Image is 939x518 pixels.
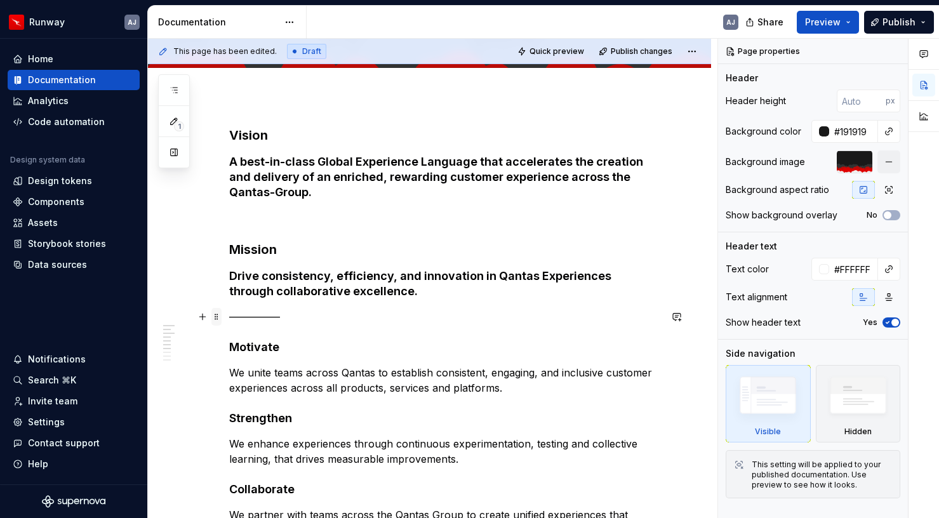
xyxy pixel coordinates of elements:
input: Auto [829,258,878,281]
span: Publish [882,16,916,29]
label: No [867,210,877,220]
div: Search ⌘K [28,374,76,387]
p: px [886,96,895,106]
p: ————— [229,309,660,324]
span: Publish changes [611,46,672,56]
button: Help [8,454,140,474]
strong: Collaborate [229,482,295,496]
div: Header height [726,95,786,107]
a: Home [8,49,140,69]
div: Invite team [28,395,77,408]
div: Documentation [28,74,96,86]
input: Auto [829,120,878,143]
a: Documentation [8,70,140,90]
a: Components [8,192,140,212]
p: We unite teams across Qantas to establish consistent, engaging, and inclusive customer experience... [229,365,660,395]
span: 1 [174,121,184,131]
div: Visible [726,365,811,442]
h3: Mission [229,241,660,258]
span: Quick preview [529,46,584,56]
div: Contact support [28,437,100,449]
button: Publish [864,11,934,34]
input: Auto [837,90,886,112]
div: Header text [726,240,777,253]
button: Contact support [8,433,140,453]
h4: A best-in-class Global Experience Language that accelerates the creation and delivery of an enric... [229,154,660,200]
div: Code automation [28,116,105,128]
a: Data sources [8,255,140,275]
span: This page has been edited. [173,46,277,56]
div: Background image [726,156,805,168]
strong: Strengthen [229,411,292,425]
span: Share [757,16,783,29]
div: Data sources [28,258,87,271]
div: Design system data [10,155,85,165]
div: Background aspect ratio [726,183,829,196]
div: Hidden [816,365,901,442]
a: Assets [8,213,140,233]
button: Preview [797,11,859,34]
div: Visible [755,427,781,437]
label: Yes [863,317,877,328]
div: This setting will be applied to your published documentation. Use preview to see how it looks. [752,460,892,490]
button: Search ⌘K [8,370,140,390]
div: Side navigation [726,347,796,360]
button: Share [739,11,792,34]
a: Invite team [8,391,140,411]
div: Text color [726,263,769,276]
a: Analytics [8,91,140,111]
div: Help [28,458,48,470]
svg: Supernova Logo [42,495,105,508]
p: ​ [229,210,660,225]
button: Quick preview [514,43,590,60]
button: Publish changes [595,43,678,60]
div: Storybook stories [28,237,106,250]
button: RunwayAJ [3,8,145,36]
span: Draft [302,46,321,56]
div: Hidden [844,427,872,437]
p: We enhance experiences through continuous experimentation, testing and collective learning, that ... [229,436,660,467]
a: Code automation [8,112,140,132]
div: Notifications [28,353,86,366]
button: Notifications [8,349,140,369]
div: Settings [28,416,65,428]
div: Analytics [28,95,69,107]
div: Assets [28,216,58,229]
div: Show background overlay [726,209,837,222]
div: Show header text [726,316,801,329]
div: AJ [726,17,735,27]
div: Runway [29,16,65,29]
h4: Drive consistency, efficiency, and innovation in Qantas Experiences through collaborative excelle... [229,269,660,299]
div: Documentation [158,16,278,29]
a: Design tokens [8,171,140,191]
div: Background color [726,125,801,138]
div: Home [28,53,53,65]
h3: Vision [229,126,660,144]
a: Storybook stories [8,234,140,254]
div: AJ [128,17,137,27]
h4: Motivate [229,340,660,355]
div: Text alignment [726,291,787,303]
div: Design tokens [28,175,92,187]
a: Settings [8,412,140,432]
img: 6b187050-a3ed-48aa-8485-808e17fcee26.png [9,15,24,30]
div: Header [726,72,758,84]
div: Components [28,196,84,208]
span: Preview [805,16,841,29]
